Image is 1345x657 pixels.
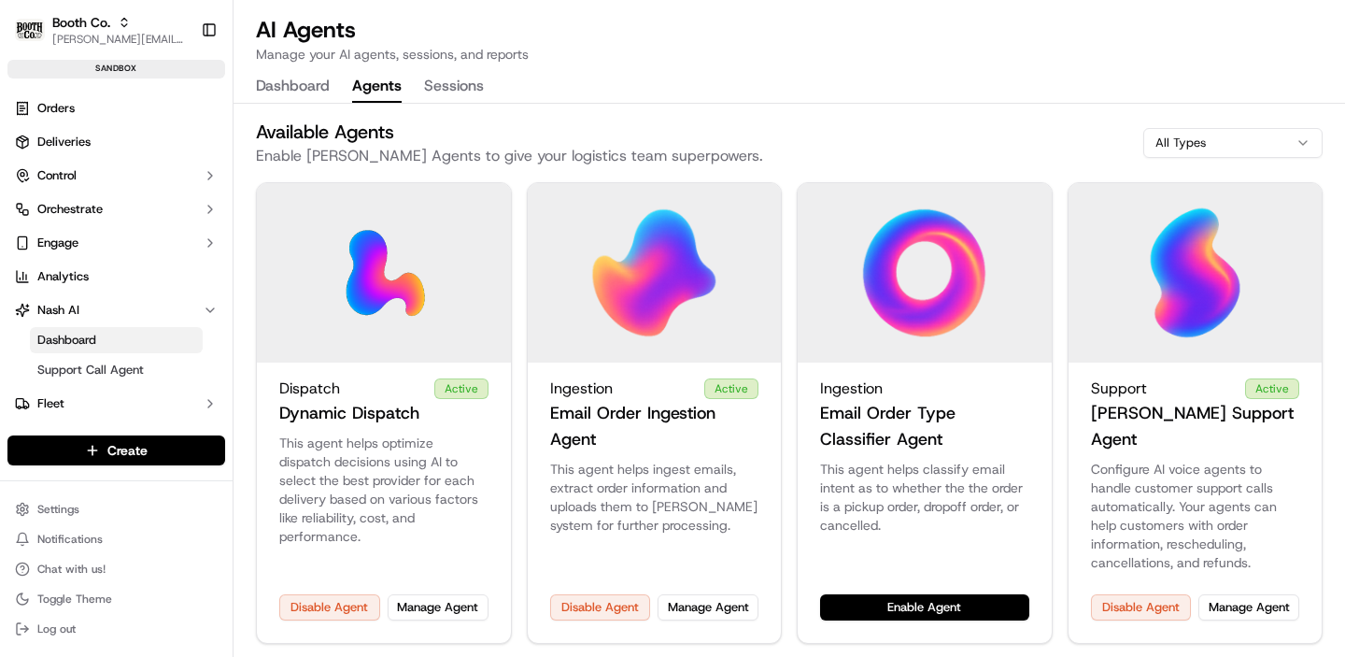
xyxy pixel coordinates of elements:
p: Welcome 👋 [19,75,340,105]
img: Dynamic Dispatch [317,206,451,340]
button: Manage Agent [658,594,758,621]
a: 💻API Documentation [150,264,307,297]
span: Fleet [37,395,64,412]
button: Orchestrate [7,194,225,224]
a: Analytics [7,262,225,292]
div: Support [1091,378,1300,400]
span: Control [37,167,77,184]
span: Create [107,441,148,460]
p: This agent helps ingest emails, extract order information and uploads them to [PERSON_NAME] syste... [550,460,759,535]
p: This agent helps classify email intent as to whether the the order is a pickup order, dropoff ord... [820,460,1029,535]
div: Active [434,378,488,399]
div: sandbox [7,60,225,79]
div: Active [704,378,758,399]
span: Support Call Agent [37,362,144,378]
div: 💻 [158,273,173,288]
p: Configure AI voice agents to handle customer support calls automatically. Your agents can help cu... [1091,460,1300,572]
button: Agents [352,71,402,103]
button: Chat with us! [7,556,225,582]
span: Settings [37,502,79,517]
div: Active [1245,378,1299,399]
h3: [PERSON_NAME] Support Agent [1091,400,1300,452]
button: Control [7,161,225,191]
img: 1736555255976-a54dd68f-1ca7-489b-9aae-adbdc363a1c4 [19,179,52,212]
button: Settings [7,496,225,522]
div: Dispatch [279,378,488,400]
h1: AI Agents [256,15,529,45]
div: 📗 [19,273,34,288]
img: Nash [19,19,56,56]
span: Knowledge Base [37,271,143,290]
p: Manage your AI agents, sessions, and reports [256,45,529,64]
a: Powered byPylon [132,316,226,331]
span: Analytics [37,268,89,285]
button: Sessions [424,71,484,103]
p: Enable [PERSON_NAME] Agents to give your logistics team superpowers. [256,145,763,167]
h3: Dynamic Dispatch [279,400,419,426]
a: Dashboard [30,327,203,353]
span: Deliveries [37,134,91,150]
button: Fleet [7,389,225,419]
img: Email Order Ingestion Agent [587,206,721,340]
h3: Email Order Type Classifier Agent [820,400,1029,452]
span: API Documentation [177,271,300,290]
a: Deliveries [7,127,225,157]
button: Disable Agent [279,594,380,621]
span: Notifications [37,532,103,547]
button: Nash AI [7,295,225,325]
button: Create [7,436,225,465]
div: Ingestion [550,378,759,400]
span: Orders [37,100,75,117]
button: Manage Agent [1198,594,1299,621]
div: We're available if you need us! [64,197,236,212]
button: [PERSON_NAME][EMAIL_ADDRESS][DOMAIN_NAME] [52,32,186,47]
span: Chat with us! [37,562,106,577]
input: Got a question? Start typing here... [49,121,336,140]
a: Support Call Agent [30,357,203,383]
div: Ingestion [820,378,1029,400]
span: Pylon [186,317,226,331]
a: 📗Knowledge Base [11,264,150,297]
button: Enable Agent [820,594,1029,621]
img: Booth Co. [15,19,45,41]
span: Orchestrate [37,201,103,218]
button: Notifications [7,526,225,552]
h2: Available Agents [256,119,763,145]
button: Disable Agent [1091,594,1192,621]
h3: Email Order Ingestion Agent [550,400,759,452]
button: Log out [7,616,225,642]
span: Dashboard [37,332,96,349]
span: Nash AI [37,302,79,319]
div: Start new chat [64,179,306,197]
button: Booth Co.Booth Co.[PERSON_NAME][EMAIL_ADDRESS][DOMAIN_NAME] [7,7,193,52]
p: This agent helps optimize dispatch decisions using AI to select the best provider for each delive... [279,434,488,546]
button: Start new chat [318,184,340,207]
span: Engage [37,235,78,251]
a: Orders [7,93,225,123]
button: Booth Co. [52,13,110,32]
button: Toggle Theme [7,586,225,612]
span: Log out [37,621,76,636]
button: Disable Agent [550,594,651,621]
button: Dashboard [256,71,330,103]
img: Charlie Support Agent [1127,206,1262,340]
span: Toggle Theme [37,592,112,607]
button: Manage Agent [388,594,488,621]
button: Engage [7,228,225,258]
img: Email Order Type Classifier Agent [857,206,992,340]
